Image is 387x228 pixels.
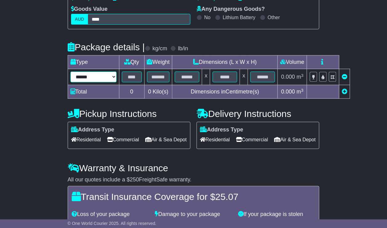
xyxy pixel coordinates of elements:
label: No [204,15,210,20]
span: Air & Sea Depot [274,135,316,144]
span: Commercial [107,135,139,144]
div: Loss of your package [69,211,152,218]
span: Residential [200,135,230,144]
span: Residential [71,135,101,144]
h4: Package details | [68,42,145,52]
label: Lithium Battery [223,15,256,20]
td: Dimensions (L x W x H) [172,56,278,69]
td: Total [68,85,119,99]
label: Other [268,15,280,20]
h4: Transit Insurance Coverage for $ [72,192,316,202]
span: Commercial [236,135,268,144]
a: Remove this item [342,74,347,80]
span: 25.07 [215,192,238,202]
span: 0.000 [281,89,295,95]
div: All our quotes include a $ FreightSafe warranty. [68,176,320,183]
div: Damage to your package [152,211,235,218]
sup: 3 [301,73,304,78]
span: m [297,89,304,95]
div: If your package is stolen [235,211,318,218]
span: Air & Sea Depot [145,135,187,144]
td: x [240,69,248,85]
label: kg/cm [153,45,167,52]
span: © One World Courier 2025. All rights reserved. [68,221,157,226]
td: x [202,69,210,85]
label: lb/in [178,45,188,52]
td: 0 [119,85,144,99]
span: 0 [148,89,151,95]
label: Address Type [71,126,114,133]
label: Address Type [200,126,243,133]
label: Any Dangerous Goods? [197,6,265,13]
label: Goods Value [71,6,108,13]
label: AUD [71,14,88,25]
td: Qty [119,56,144,69]
h4: Delivery Instructions [197,109,319,119]
td: Weight [144,56,172,69]
td: Volume [278,56,307,69]
td: Type [68,56,119,69]
span: 0.000 [281,74,295,80]
h4: Pickup Instructions [68,109,190,119]
td: Kilo(s) [144,85,172,99]
span: m [297,74,304,80]
sup: 3 [301,88,304,93]
span: 250 [130,176,139,183]
a: Add new item [342,89,347,95]
td: Dimensions in Centimetre(s) [172,85,278,99]
h4: Warranty & Insurance [68,163,320,173]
